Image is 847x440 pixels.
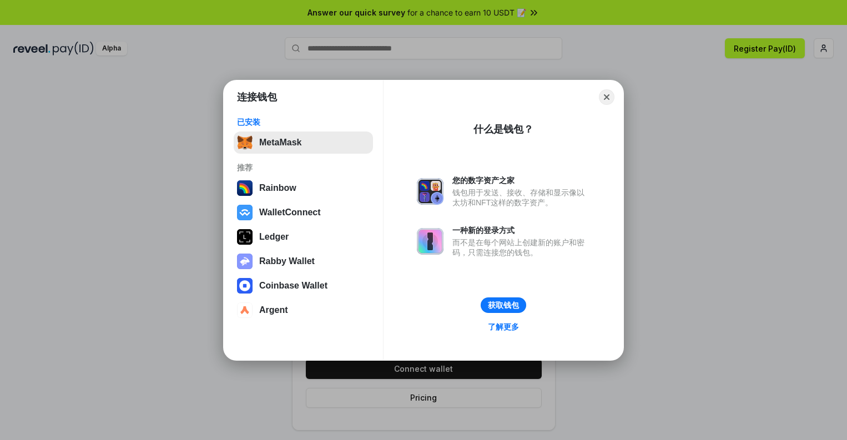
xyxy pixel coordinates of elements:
button: Coinbase Wallet [234,275,373,297]
img: svg+xml,%3Csvg%20xmlns%3D%22http%3A%2F%2Fwww.w3.org%2F2000%2Fsvg%22%20width%3D%2228%22%20height%3... [237,229,253,245]
div: Rabby Wallet [259,256,315,266]
button: MetaMask [234,132,373,154]
button: WalletConnect [234,201,373,224]
div: 已安装 [237,117,370,127]
img: svg+xml,%3Csvg%20xmlns%3D%22http%3A%2F%2Fwww.w3.org%2F2000%2Fsvg%22%20fill%3D%22none%22%20viewBox... [237,254,253,269]
div: MetaMask [259,138,301,148]
div: 您的数字资产之家 [452,175,590,185]
button: Rainbow [234,177,373,199]
button: Rabby Wallet [234,250,373,272]
div: Rainbow [259,183,296,193]
div: 什么是钱包？ [473,123,533,136]
div: 获取钱包 [488,300,519,310]
button: Close [599,89,614,105]
img: svg+xml,%3Csvg%20width%3D%2228%22%20height%3D%2228%22%20viewBox%3D%220%200%2028%2028%22%20fill%3D... [237,205,253,220]
div: 了解更多 [488,322,519,332]
div: Ledger [259,232,289,242]
div: 钱包用于发送、接收、存储和显示像以太坊和NFT这样的数字资产。 [452,188,590,208]
div: 一种新的登录方式 [452,225,590,235]
div: Argent [259,305,288,315]
button: Ledger [234,226,373,248]
img: svg+xml,%3Csvg%20width%3D%2228%22%20height%3D%2228%22%20viewBox%3D%220%200%2028%2028%22%20fill%3D... [237,278,253,294]
img: svg+xml,%3Csvg%20xmlns%3D%22http%3A%2F%2Fwww.w3.org%2F2000%2Fsvg%22%20fill%3D%22none%22%20viewBox... [417,228,443,255]
div: 而不是在每个网站上创建新的账户和密码，只需连接您的钱包。 [452,237,590,257]
div: 推荐 [237,163,370,173]
div: Coinbase Wallet [259,281,327,291]
img: svg+xml,%3Csvg%20width%3D%22120%22%20height%3D%22120%22%20viewBox%3D%220%200%20120%20120%22%20fil... [237,180,253,196]
button: 获取钱包 [481,297,526,313]
div: WalletConnect [259,208,321,218]
h1: 连接钱包 [237,90,277,104]
a: 了解更多 [481,320,526,334]
button: Argent [234,299,373,321]
img: svg+xml,%3Csvg%20width%3D%2228%22%20height%3D%2228%22%20viewBox%3D%220%200%2028%2028%22%20fill%3D... [237,302,253,318]
img: svg+xml,%3Csvg%20xmlns%3D%22http%3A%2F%2Fwww.w3.org%2F2000%2Fsvg%22%20fill%3D%22none%22%20viewBox... [417,178,443,205]
img: svg+xml,%3Csvg%20fill%3D%22none%22%20height%3D%2233%22%20viewBox%3D%220%200%2035%2033%22%20width%... [237,135,253,150]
